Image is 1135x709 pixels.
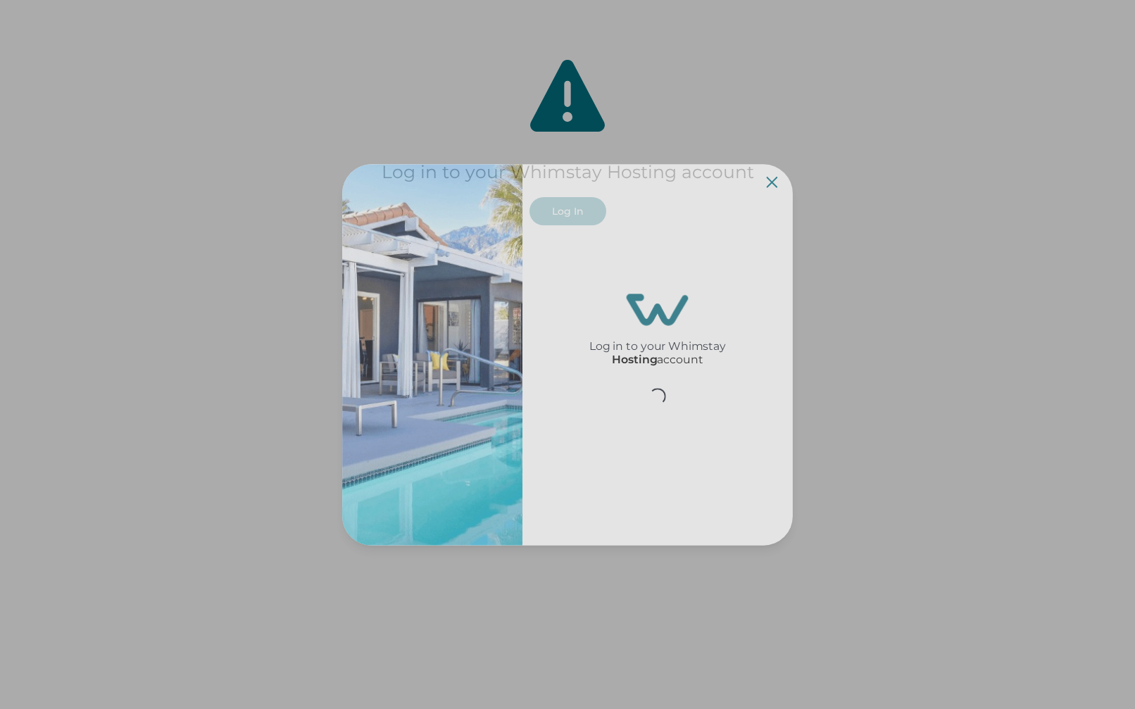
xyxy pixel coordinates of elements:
[612,353,657,366] p: Hosting
[766,177,777,188] button: Close
[627,294,689,325] img: login-logo
[612,353,703,366] p: account
[342,164,522,545] img: auth-banner
[589,325,726,353] h2: Log in to your Whimstay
